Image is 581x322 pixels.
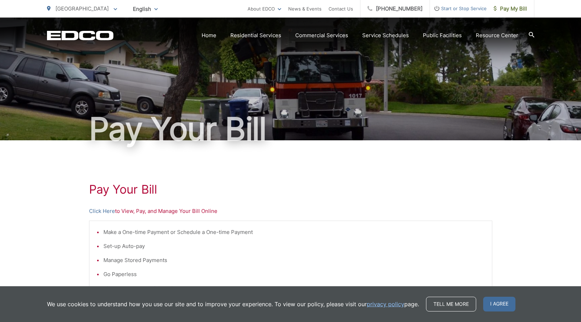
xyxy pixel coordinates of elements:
span: I agree [483,297,515,311]
a: EDCD logo. Return to the homepage. [47,31,114,40]
a: Click Here [89,207,115,215]
a: Resource Center [476,31,518,40]
li: View Payment and Billing History [103,284,485,293]
a: Home [202,31,216,40]
a: News & Events [288,5,322,13]
a: Service Schedules [362,31,409,40]
h1: Pay Your Bill [89,182,492,196]
span: English [128,3,163,15]
a: About EDCO [248,5,281,13]
span: [GEOGRAPHIC_DATA] [55,5,109,12]
li: Make a One-time Payment or Schedule a One-time Payment [103,228,485,236]
li: Manage Stored Payments [103,256,485,264]
a: Public Facilities [423,31,462,40]
a: Residential Services [230,31,281,40]
a: Contact Us [329,5,353,13]
p: We use cookies to understand how you use our site and to improve your experience. To view our pol... [47,300,419,308]
li: Go Paperless [103,270,485,279]
li: Set-up Auto-pay [103,242,485,250]
a: Commercial Services [295,31,348,40]
a: privacy policy [367,300,404,308]
a: Tell me more [426,297,476,311]
p: to View, Pay, and Manage Your Bill Online [89,207,492,215]
span: Pay My Bill [494,5,527,13]
h1: Pay Your Bill [47,112,534,147]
